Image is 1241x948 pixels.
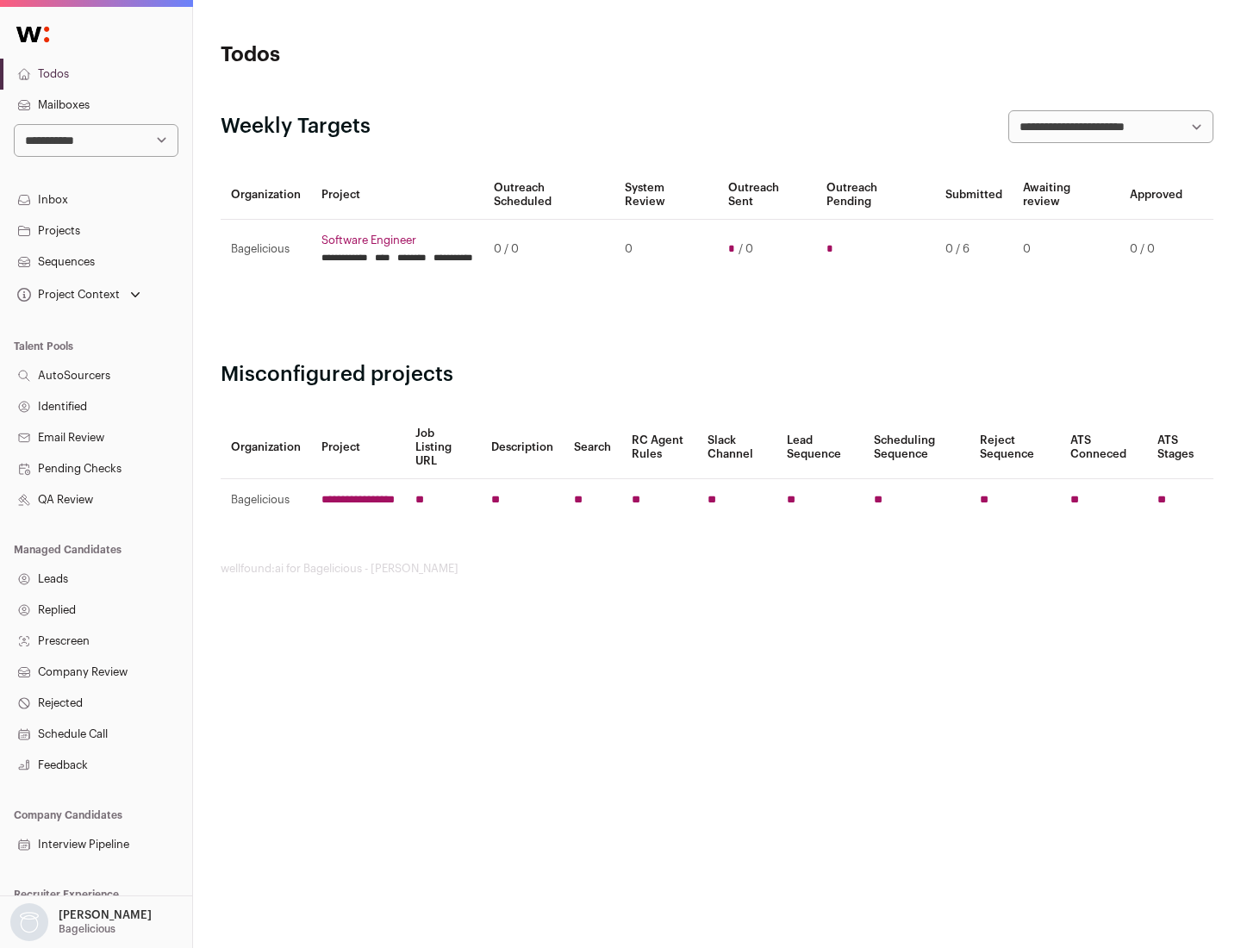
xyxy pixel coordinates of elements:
[1060,416,1146,479] th: ATS Conneced
[1147,416,1213,479] th: ATS Stages
[483,171,614,220] th: Outreach Scheduled
[1119,171,1193,220] th: Approved
[776,416,864,479] th: Lead Sequence
[59,922,115,936] p: Bagelicious
[1013,220,1119,279] td: 0
[564,416,621,479] th: Search
[221,562,1213,576] footer: wellfound:ai for Bagelicious - [PERSON_NAME]
[14,283,144,307] button: Open dropdown
[221,361,1213,389] h2: Misconfigured projects
[483,220,614,279] td: 0 / 0
[405,416,481,479] th: Job Listing URL
[621,416,696,479] th: RC Agent Rules
[221,416,311,479] th: Organization
[221,479,311,521] td: Bagelicious
[697,416,776,479] th: Slack Channel
[311,416,405,479] th: Project
[7,17,59,52] img: Wellfound
[816,171,934,220] th: Outreach Pending
[221,41,552,69] h1: Todos
[970,416,1061,479] th: Reject Sequence
[935,220,1013,279] td: 0 / 6
[739,242,753,256] span: / 0
[14,288,120,302] div: Project Context
[59,908,152,922] p: [PERSON_NAME]
[10,903,48,941] img: nopic.png
[221,171,311,220] th: Organization
[221,220,311,279] td: Bagelicious
[614,171,717,220] th: System Review
[311,171,483,220] th: Project
[718,171,817,220] th: Outreach Sent
[935,171,1013,220] th: Submitted
[7,903,155,941] button: Open dropdown
[481,416,564,479] th: Description
[321,234,473,247] a: Software Engineer
[1013,171,1119,220] th: Awaiting review
[221,113,371,140] h2: Weekly Targets
[614,220,717,279] td: 0
[1119,220,1193,279] td: 0 / 0
[864,416,970,479] th: Scheduling Sequence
